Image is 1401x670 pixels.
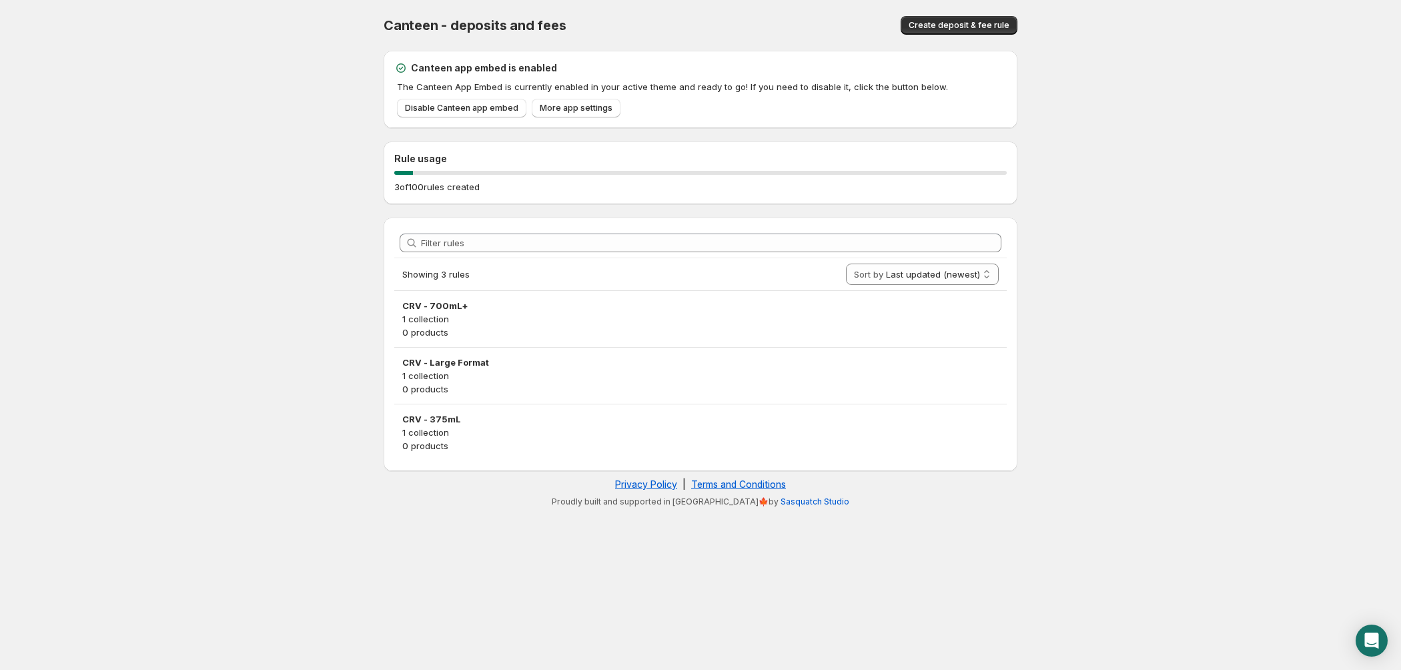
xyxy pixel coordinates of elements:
h3: CRV - 375mL [402,412,999,426]
div: Open Intercom Messenger [1356,625,1388,657]
h3: CRV - Large Format [402,356,999,369]
span: Canteen - deposits and fees [384,17,566,33]
a: Sasquatch Studio [781,496,849,507]
span: Create deposit & fee rule [909,20,1009,31]
a: Disable Canteen app embed [397,99,526,117]
a: Privacy Policy [615,478,677,490]
span: More app settings [540,103,612,113]
input: Filter rules [421,234,1001,252]
p: 3 of 100 rules created [394,180,480,194]
p: 0 products [402,382,999,396]
h3: CRV - 700mL+ [402,299,999,312]
p: 1 collection [402,312,999,326]
p: 1 collection [402,426,999,439]
a: Terms and Conditions [691,478,786,490]
span: Showing 3 rules [402,269,470,280]
span: Disable Canteen app embed [405,103,518,113]
p: The Canteen App Embed is currently enabled in your active theme and ready to go! If you need to d... [397,80,1007,93]
h2: Rule usage [394,152,1007,165]
span: | [682,478,686,490]
h2: Canteen app embed is enabled [411,61,557,75]
a: More app settings [532,99,620,117]
p: 0 products [402,326,999,339]
p: 1 collection [402,369,999,382]
button: Create deposit & fee rule [901,16,1017,35]
p: Proudly built and supported in [GEOGRAPHIC_DATA]🍁by [390,496,1011,507]
p: 0 products [402,439,999,452]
